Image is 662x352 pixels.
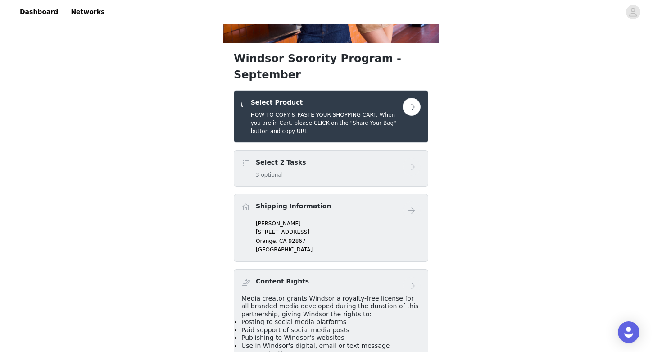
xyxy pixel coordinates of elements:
[629,5,637,19] div: avatar
[256,171,306,179] h5: 3 optional
[288,238,305,244] span: 92867
[279,238,287,244] span: CA
[251,98,403,107] h4: Select Product
[234,150,428,187] div: Select 2 Tasks
[234,50,428,83] h1: Windsor Sorority Program - September
[241,334,344,341] span: Publishing to Windsor's websites
[256,238,277,244] span: Orange,
[256,201,331,211] h4: Shipping Information
[256,246,421,254] p: [GEOGRAPHIC_DATA]
[234,90,428,143] div: Select Product
[251,111,403,135] h5: HOW TO COPY & PASTE YOUR SHOPPING CART: When you are in Cart, please CLICK on the "Share Your Bag...
[14,2,63,22] a: Dashboard
[618,321,639,343] div: Open Intercom Messenger
[241,318,346,325] span: Posting to social media platforms
[256,219,421,228] p: [PERSON_NAME]
[256,158,306,167] h4: Select 2 Tasks
[65,2,110,22] a: Networks
[256,277,309,286] h4: Content Rights
[241,295,418,318] span: Media creator grants Windsor a royalty-free license for all branded media developed during the du...
[241,326,349,334] span: Paid support of social media posts
[234,194,428,262] div: Shipping Information
[256,228,421,236] p: [STREET_ADDRESS]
